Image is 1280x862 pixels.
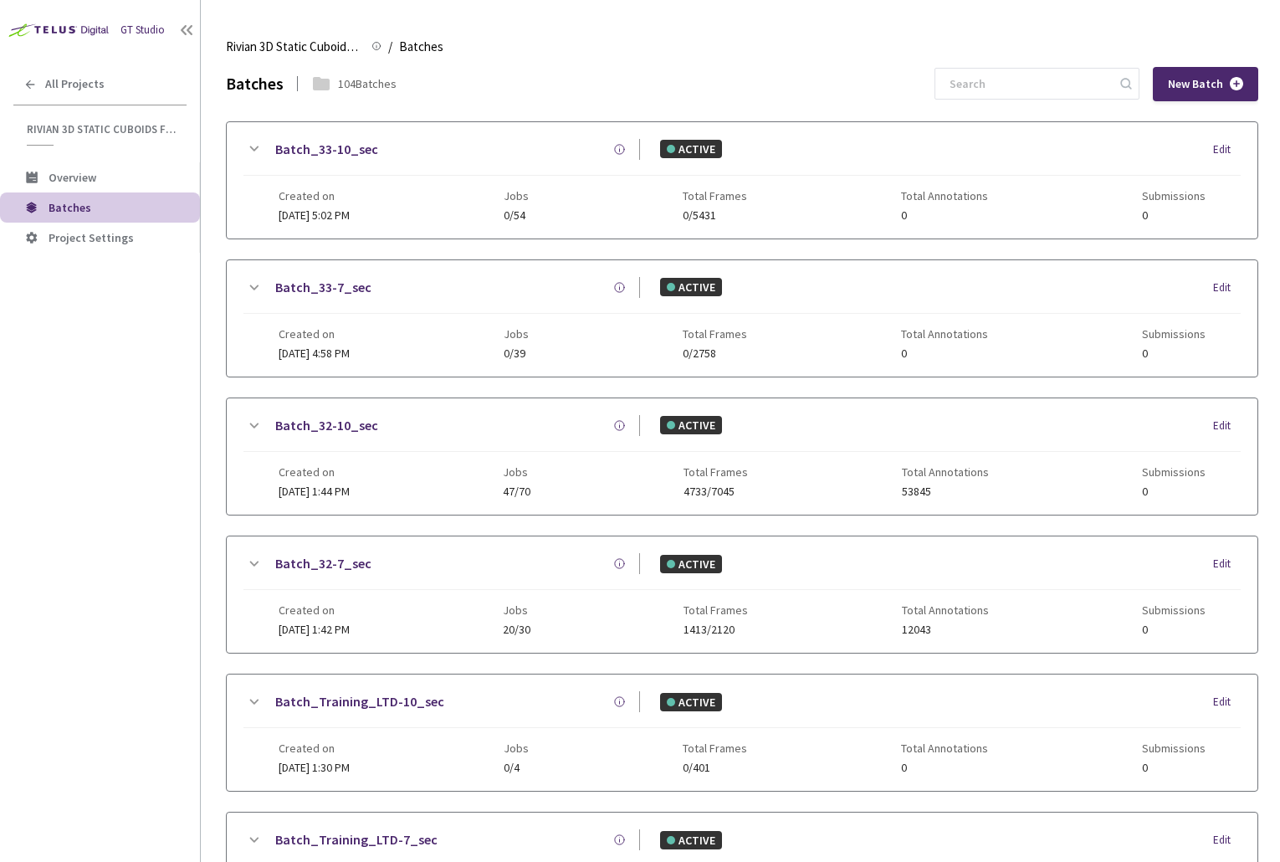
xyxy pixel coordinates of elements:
[388,37,392,57] li: /
[1142,347,1206,360] span: 0
[49,200,91,215] span: Batches
[683,209,747,222] span: 0/5431
[504,209,529,222] span: 0/54
[1142,762,1206,774] span: 0
[227,122,1257,239] div: Batch_33-10_secACTIVEEditCreated on[DATE] 5:02 PMJobs0/54Total Frames0/5431Total Annotations0Subm...
[49,170,96,185] span: Overview
[27,122,177,136] span: Rivian 3D Static Cuboids fixed[2024-25]
[120,22,165,38] div: GT Studio
[901,347,988,360] span: 0
[902,603,989,617] span: Total Annotations
[1142,623,1206,636] span: 0
[1142,189,1206,203] span: Submissions
[901,762,988,774] span: 0
[279,603,350,617] span: Created on
[684,485,748,498] span: 4733/7045
[901,189,988,203] span: Total Annotations
[275,415,378,436] a: Batch_32-10_sec
[1213,418,1241,434] div: Edit
[683,327,747,341] span: Total Frames
[275,691,444,712] a: Batch_Training_LTD-10_sec
[49,230,134,245] span: Project Settings
[902,623,989,636] span: 12043
[227,536,1257,653] div: Batch_32-7_secACTIVEEditCreated on[DATE] 1:42 PMJobs20/30Total Frames1413/2120Total Annotations12...
[504,762,529,774] span: 0/4
[901,741,988,755] span: Total Annotations
[227,675,1257,791] div: Batch_Training_LTD-10_secACTIVEEditCreated on[DATE] 1:30 PMJobs0/4Total Frames0/401Total Annotati...
[227,260,1257,377] div: Batch_33-7_secACTIVEEditCreated on[DATE] 4:58 PMJobs0/39Total Frames0/2758Total Annotations0Submi...
[940,69,1118,99] input: Search
[279,741,350,755] span: Created on
[227,398,1257,515] div: Batch_32-10_secACTIVEEditCreated on[DATE] 1:44 PMJobs47/70Total Frames4733/7045Total Annotations5...
[1142,741,1206,755] span: Submissions
[503,603,530,617] span: Jobs
[504,189,529,203] span: Jobs
[684,465,748,479] span: Total Frames
[1142,465,1206,479] span: Submissions
[279,465,350,479] span: Created on
[1213,832,1241,849] div: Edit
[901,209,988,222] span: 0
[1142,209,1206,222] span: 0
[279,327,350,341] span: Created on
[279,346,350,361] span: [DATE] 4:58 PM
[279,208,350,223] span: [DATE] 5:02 PM
[338,74,397,93] div: 104 Batches
[1213,280,1241,296] div: Edit
[660,140,722,158] div: ACTIVE
[279,189,350,203] span: Created on
[399,37,443,57] span: Batches
[1168,77,1223,91] span: New Batch
[1142,603,1206,617] span: Submissions
[902,465,989,479] span: Total Annotations
[275,139,378,160] a: Batch_33-10_sec
[279,622,350,637] span: [DATE] 1:42 PM
[1213,141,1241,158] div: Edit
[504,347,529,360] span: 0/39
[45,77,105,91] span: All Projects
[901,327,988,341] span: Total Annotations
[683,189,747,203] span: Total Frames
[503,465,530,479] span: Jobs
[684,623,748,636] span: 1413/2120
[275,277,371,298] a: Batch_33-7_sec
[660,416,722,434] div: ACTIVE
[683,762,747,774] span: 0/401
[1142,327,1206,341] span: Submissions
[1213,694,1241,711] div: Edit
[503,485,530,498] span: 47/70
[279,484,350,499] span: [DATE] 1:44 PM
[1142,485,1206,498] span: 0
[226,37,361,57] span: Rivian 3D Static Cuboids fixed[2024-25]
[660,555,722,573] div: ACTIVE
[504,327,529,341] span: Jobs
[226,70,284,96] div: Batches
[275,829,438,850] a: Batch_Training_LTD-7_sec
[504,741,529,755] span: Jobs
[683,347,747,360] span: 0/2758
[902,485,989,498] span: 53845
[279,760,350,775] span: [DATE] 1:30 PM
[503,623,530,636] span: 20/30
[660,693,722,711] div: ACTIVE
[660,831,722,849] div: ACTIVE
[684,603,748,617] span: Total Frames
[660,278,722,296] div: ACTIVE
[683,741,747,755] span: Total Frames
[275,553,371,574] a: Batch_32-7_sec
[1213,556,1241,572] div: Edit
